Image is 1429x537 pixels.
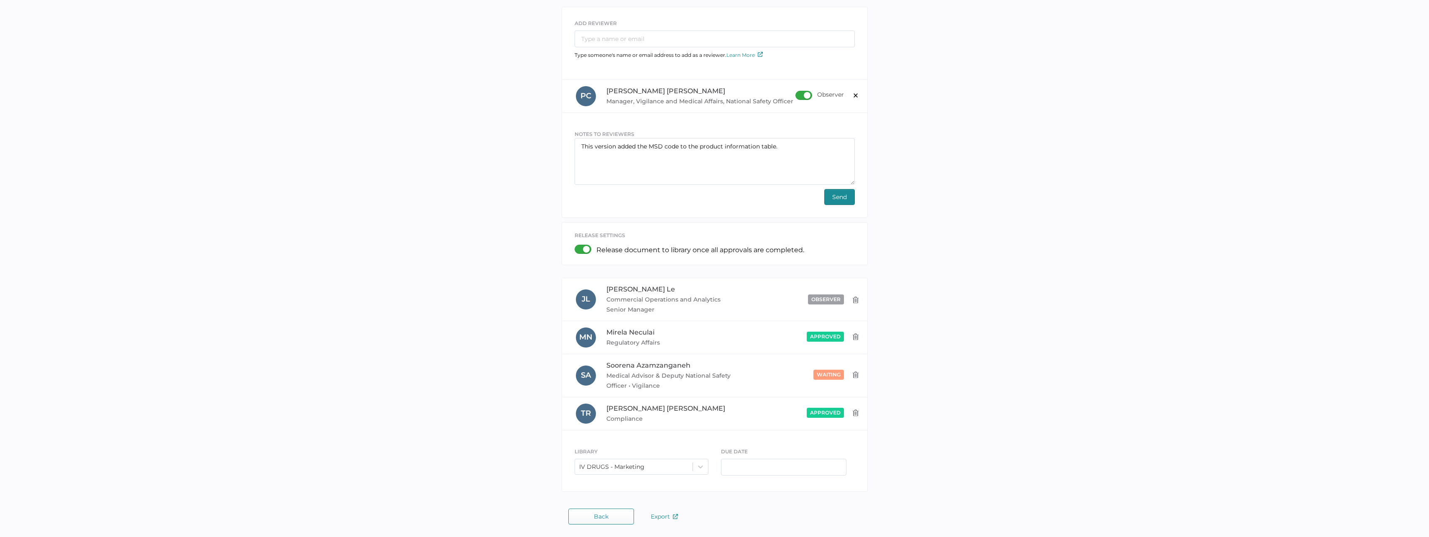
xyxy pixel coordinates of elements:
[579,463,644,471] div: IV DRUGS - Marketing
[606,285,675,293] span: [PERSON_NAME] Le
[568,509,634,524] button: Back
[579,332,593,342] span: M N
[852,371,859,378] img: delete
[606,404,725,412] span: [PERSON_NAME] [PERSON_NAME]
[582,294,590,304] span: J L
[642,509,686,524] button: Export
[575,131,634,137] span: NOTES TO REVIEWERS
[651,513,678,520] span: Export
[581,409,591,418] span: T R
[606,338,733,348] span: Regulatory Affairs
[852,297,859,303] img: delete
[596,246,804,254] p: Release document to library once all approvals are completed.
[810,409,841,416] span: approved
[811,296,841,302] span: observer
[606,87,725,95] span: [PERSON_NAME] [PERSON_NAME]
[832,189,847,205] span: Send
[606,414,733,424] span: Compliance
[673,514,678,519] img: external-link-icon.7ec190a1.svg
[575,448,598,455] span: LIBRARY
[606,361,690,369] span: Soorena Azamzanganeh
[575,52,763,58] span: Type someone's name or email address to add as a reviewer.
[824,189,855,205] button: Send
[594,513,608,520] span: Back
[606,371,733,391] span: Medical Advisor & Deputy National Safety Officer • Vigilance
[575,232,625,238] span: release settings
[758,52,763,57] img: external-link-icon.7ec190a1.svg
[726,52,763,58] a: Learn More
[575,31,855,47] input: Type a name or email
[606,96,795,106] span: Manager, Vigilance and Medical Affairs, National Safety Officer
[575,138,855,185] textarea: This version added the MSD code to the product information table.
[817,371,841,378] span: waiting
[580,91,591,100] span: P C
[795,91,844,100] div: Observer
[852,87,859,101] span: ×
[810,333,841,340] span: approved
[852,409,859,416] img: delete
[721,448,748,455] span: DUE DATE
[581,371,591,380] span: S A
[575,20,617,26] span: ADD REVIEWER
[606,328,654,336] span: Mirela Neculai
[852,333,859,340] img: delete
[606,294,733,315] span: Commercial Operations and Analytics Senior Manager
